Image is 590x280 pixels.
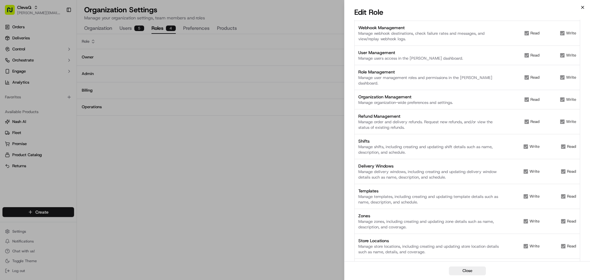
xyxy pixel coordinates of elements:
div: Store Locations [358,238,502,244]
div: 📗 [6,90,11,95]
div: Shifts [358,138,502,144]
label: write [566,53,576,58]
label: write [529,219,540,224]
div: Manage users access in the [PERSON_NAME] dashboard. [358,56,502,61]
label: read [567,243,576,249]
label: write [529,194,540,199]
label: write [529,169,540,174]
label: write [566,97,576,102]
div: Organization Management [358,94,502,100]
label: read [530,97,540,102]
h2: Edit Role [354,7,580,17]
div: Manage templates, including creating and updating template details such as name, description, and... [358,194,502,205]
a: 💻API Documentation [49,87,101,98]
label: read [530,75,540,80]
a: 📗Knowledge Base [4,87,49,98]
label: write [529,243,540,249]
div: 💻 [52,90,57,95]
label: read [530,53,540,58]
p: Welcome 👋 [6,25,112,34]
label: write [529,144,540,149]
div: Manage zones, including creating and updating zone details such as name, description, and coverage. [358,219,502,230]
div: Zones [358,213,502,219]
div: Manage user management roles and permissions in the [PERSON_NAME] dashboard. [358,75,502,86]
div: Webhook Management [358,25,502,31]
div: Delivery Windows [358,163,502,169]
div: Templates [358,188,502,194]
label: write [566,30,576,36]
span: API Documentation [58,89,99,95]
div: Refund Management [358,113,502,119]
label: read [567,144,576,149]
div: Manage store locations, including creating and updating store location details such as name, deta... [358,244,502,255]
label: read [567,194,576,199]
button: Start new chat [104,61,112,68]
label: read [567,169,576,174]
div: We're available if you need us! [21,65,78,70]
label: read [567,219,576,224]
div: Manage webhook destinations, check failure rates and messages, and view/replay webhook logs. [358,31,502,42]
div: Start new chat [21,59,101,65]
div: Manage order and delivery refunds. Request new refunds, and/or view the status of existing refunds. [358,119,502,130]
img: 1736555255976-a54dd68f-1ca7-489b-9aae-adbdc363a1c4 [6,59,17,70]
div: Manage delivery windows, including creating and updating delivery window details such as name, de... [358,169,502,180]
div: User Management [358,49,502,56]
a: Powered byPylon [43,104,74,109]
img: Nash [6,6,18,18]
label: write [566,119,576,124]
label: read [530,119,540,124]
div: Manage organization-wide preferences and settings. [358,100,502,105]
label: read [530,30,540,36]
button: Close [449,266,486,275]
span: Knowledge Base [12,89,47,95]
div: Manage shifts, including creating and updating shift details such as name, description, and sched... [358,144,502,155]
input: Got a question? Start typing here... [16,40,111,46]
div: Role Management [358,69,502,75]
label: write [566,75,576,80]
span: Pylon [61,104,74,109]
